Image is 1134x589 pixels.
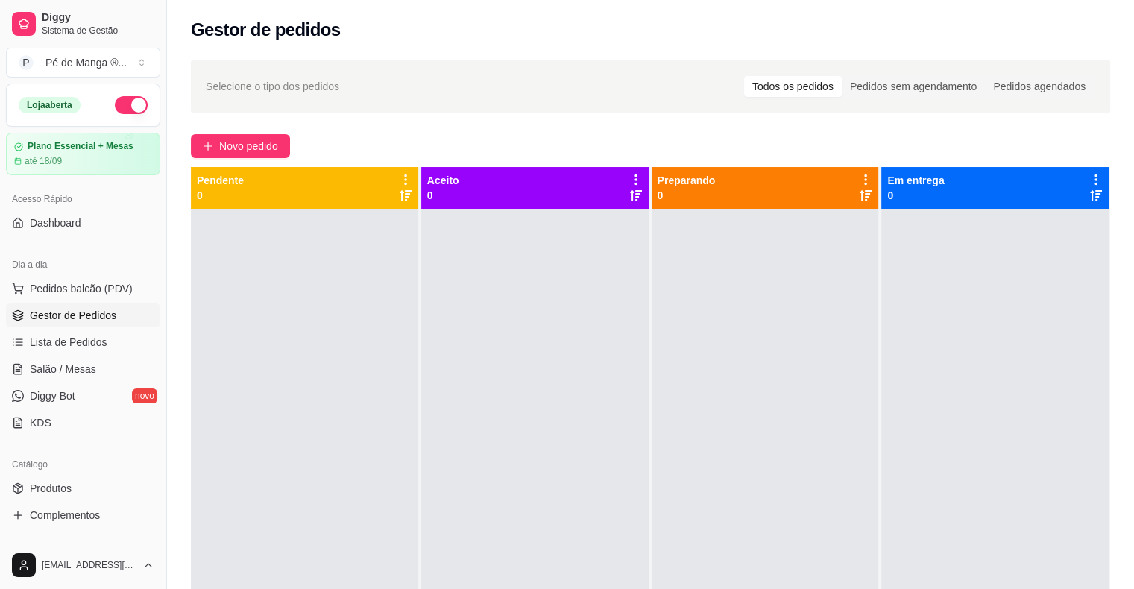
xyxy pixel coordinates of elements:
p: 0 [887,188,944,203]
span: Salão / Mesas [30,362,96,377]
span: plus [203,141,213,151]
span: Gestor de Pedidos [30,308,116,323]
span: Complementos [30,508,100,523]
p: 0 [658,188,716,203]
a: Salão / Mesas [6,357,160,381]
a: Diggy Botnovo [6,384,160,408]
a: Plano Essencial + Mesasaté 18/09 [6,133,160,175]
a: Dashboard [6,211,160,235]
span: Sistema de Gestão [42,25,154,37]
button: Select a team [6,48,160,78]
p: 0 [197,188,244,203]
span: Produtos [30,481,72,496]
a: KDS [6,411,160,435]
span: Selecione o tipo dos pedidos [206,78,339,95]
article: até 18/09 [25,155,62,167]
button: [EMAIL_ADDRESS][DOMAIN_NAME] [6,547,160,583]
a: Gestor de Pedidos [6,303,160,327]
a: Lista de Pedidos [6,330,160,354]
span: KDS [30,415,51,430]
p: 0 [427,188,459,203]
div: Loja aberta [19,97,81,113]
a: Complementos [6,503,160,527]
div: Pé de Manga ® ... [45,55,127,70]
span: Pedidos balcão (PDV) [30,281,133,296]
span: Novo pedido [219,138,278,154]
div: Acesso Rápido [6,187,160,211]
p: Em entrega [887,173,944,188]
div: Pedidos sem agendamento [842,76,985,97]
span: P [19,55,34,70]
h2: Gestor de pedidos [191,18,341,42]
button: Pedidos balcão (PDV) [6,277,160,300]
p: Pendente [197,173,244,188]
span: [EMAIL_ADDRESS][DOMAIN_NAME] [42,559,136,571]
span: Diggy Bot [30,388,75,403]
a: Produtos [6,476,160,500]
div: Dia a dia [6,253,160,277]
p: Preparando [658,173,716,188]
button: Alterar Status [115,96,148,114]
article: Plano Essencial + Mesas [28,141,133,152]
a: DiggySistema de Gestão [6,6,160,42]
span: Lista de Pedidos [30,335,107,350]
span: Diggy [42,11,154,25]
div: Pedidos agendados [985,76,1094,97]
p: Aceito [427,173,459,188]
button: Novo pedido [191,134,290,158]
div: Todos os pedidos [744,76,842,97]
div: Catálogo [6,453,160,476]
span: Dashboard [30,215,81,230]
